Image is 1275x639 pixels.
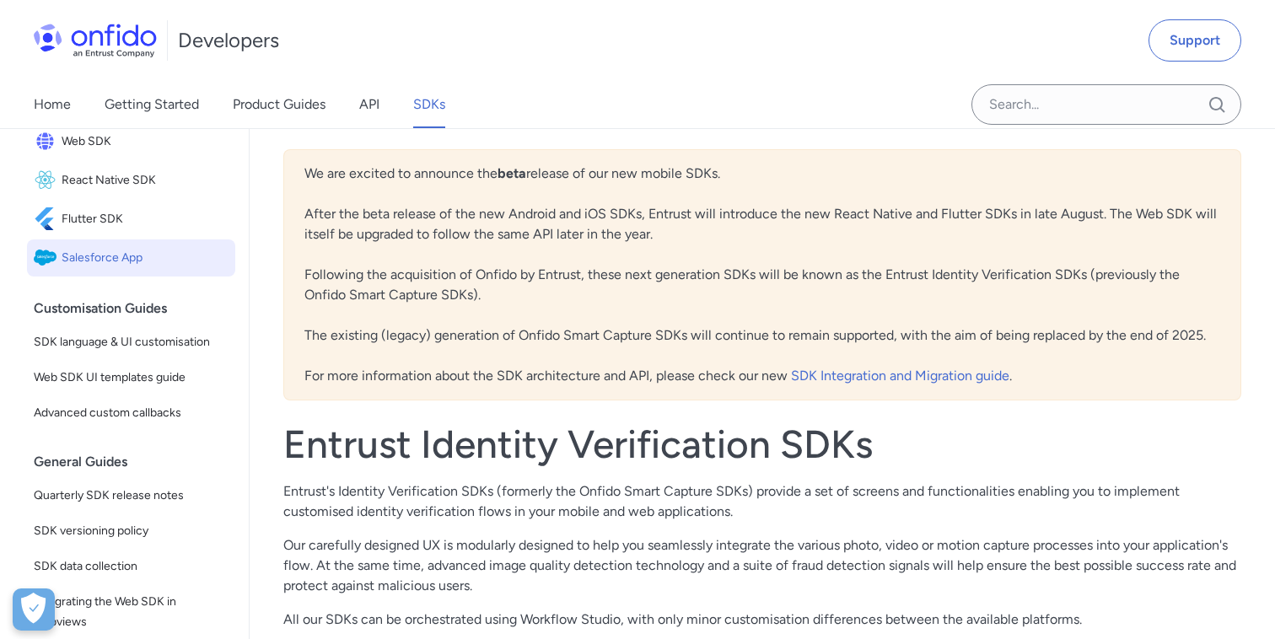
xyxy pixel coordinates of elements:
a: Support [1149,19,1241,62]
span: SDK language & UI customisation [34,332,229,352]
span: Quarterly SDK release notes [34,486,229,506]
a: Getting Started [105,81,199,128]
img: IconFlutter SDK [34,207,62,231]
p: Our carefully designed UX is modularly designed to help you seamlessly integrate the various phot... [283,535,1241,596]
div: We are excited to announce the release of our new mobile SDKs. After the beta release of the new ... [283,149,1241,400]
h1: Developers [178,27,279,54]
input: Onfido search input field [971,84,1241,125]
a: IconWeb SDKWeb SDK [27,123,235,160]
a: API [359,81,379,128]
a: SDKs [413,81,445,128]
a: SDK language & UI customisation [27,325,235,359]
img: IconWeb SDK [34,130,62,153]
span: SDK versioning policy [34,521,229,541]
h1: Entrust Identity Verification SDKs [283,421,1241,468]
div: General Guides [34,445,242,479]
img: IconSalesforce App [34,246,62,270]
span: Salesforce App [62,246,229,270]
img: IconReact Native SDK [34,169,62,192]
a: Product Guides [233,81,325,128]
span: Advanced custom callbacks [34,403,229,423]
a: IconSalesforce AppSalesforce App [27,239,235,277]
a: Quarterly SDK release notes [27,479,235,513]
p: Entrust's Identity Verification SDKs (formerly the Onfido Smart Capture SDKs) provide a set of sc... [283,481,1241,522]
span: Integrating the Web SDK in webviews [34,592,229,632]
a: Home [34,81,71,128]
span: React Native SDK [62,169,229,192]
span: SDK data collection [34,556,229,577]
a: SDK data collection [27,550,235,583]
div: Cookie Preferences [13,588,55,631]
div: Customisation Guides [34,292,242,325]
a: SDK versioning policy [27,514,235,548]
button: Open Preferences [13,588,55,631]
a: IconFlutter SDKFlutter SDK [27,201,235,238]
img: Onfido Logo [34,24,157,57]
span: Web SDK [62,130,229,153]
a: SDK Integration and Migration guide [791,368,1009,384]
b: beta [498,165,526,181]
a: Integrating the Web SDK in webviews [27,585,235,639]
span: Web SDK UI templates guide [34,368,229,388]
span: Flutter SDK [62,207,229,231]
a: Web SDK UI templates guide [27,361,235,395]
a: Advanced custom callbacks [27,396,235,430]
p: All our SDKs can be orchestrated using Workflow Studio, with only minor customisation differences... [283,609,1241,630]
a: IconReact Native SDKReact Native SDK [27,162,235,199]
